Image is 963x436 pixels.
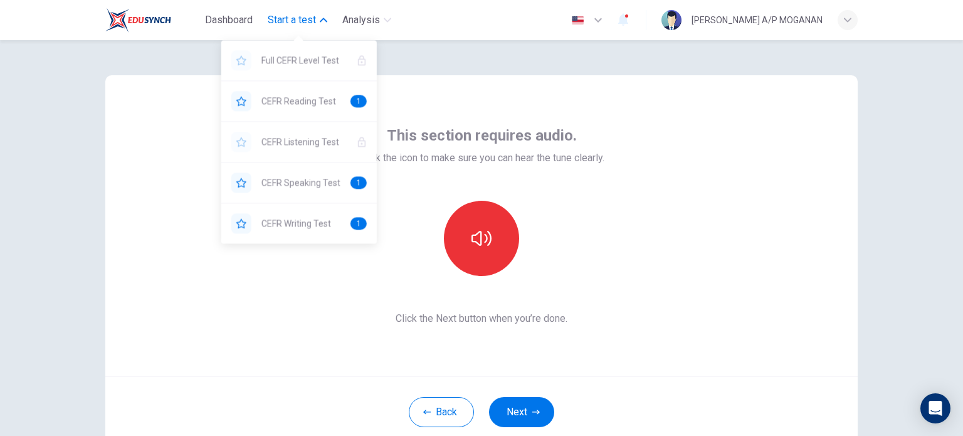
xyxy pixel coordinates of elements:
img: en [570,16,586,25]
span: Dashboard [205,13,253,28]
div: Open Intercom Messenger [920,393,950,423]
span: Analysis [342,13,380,28]
div: YOU NEED A LICENSE TO ACCESS THIS CONTENT [221,122,377,162]
button: Start a test [263,9,332,31]
div: CEFR Reading Test1 [221,81,377,121]
span: Full CEFR Level Test [261,53,347,68]
div: 1 [350,95,367,107]
span: CEFR Listening Test [261,134,347,149]
div: 1 [350,176,367,189]
img: EduSynch logo [105,8,171,33]
img: Profile picture [661,10,681,30]
div: CEFR Speaking Test1 [221,162,377,203]
div: YOU NEED A LICENSE TO ACCESS THIS CONTENT [221,40,377,80]
div: [PERSON_NAME] A/P MOGANAN [692,13,823,28]
span: CEFR Reading Test [261,93,340,109]
span: Click the Next button when you’re done. [359,311,604,326]
button: Next [489,397,554,427]
span: This section requires audio. [387,125,577,146]
button: Analysis [337,9,396,31]
button: Back [409,397,474,427]
a: EduSynch logo [105,8,200,33]
button: Dashboard [200,9,258,31]
span: CEFR Speaking Test [261,175,340,190]
div: 1 [350,217,367,230]
div: CEFR Writing Test1 [221,203,377,243]
span: CEFR Writing Test [261,216,340,231]
span: Start a test [268,13,316,28]
span: Click the icon to make sure you can hear the tune clearly. [359,151,604,166]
